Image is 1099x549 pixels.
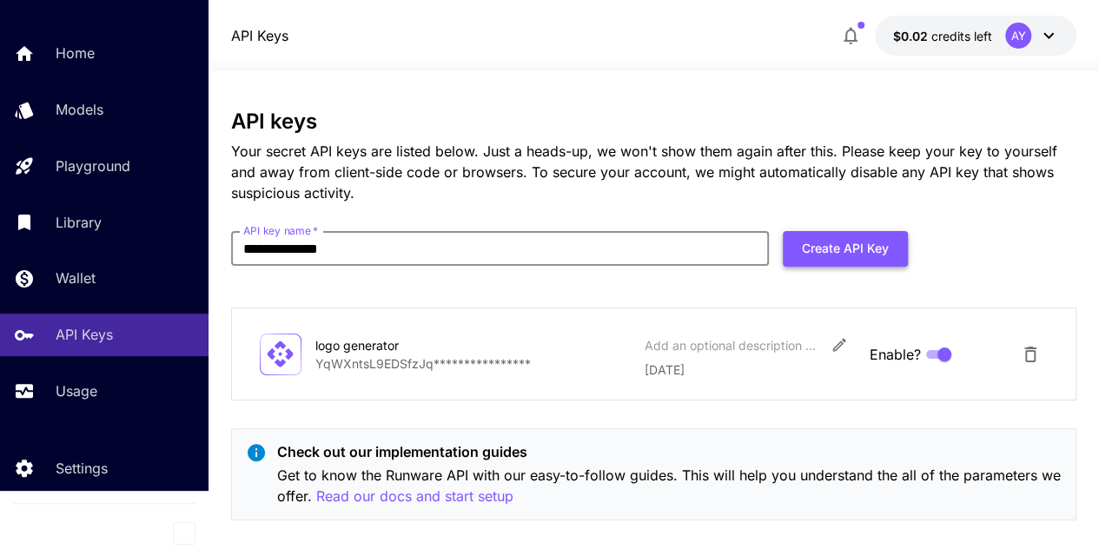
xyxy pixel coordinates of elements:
p: Get to know the Runware API with our easy-to-follow guides. This will help you understand the all... [277,465,1063,507]
button: Create API Key [783,231,908,267]
span: Enable? [869,344,920,365]
p: Wallet [56,268,96,288]
div: Add an optional description or comment [645,336,818,354]
p: Usage [56,380,97,401]
p: Models [56,99,103,120]
nav: breadcrumb [231,25,288,46]
p: Settings [56,458,108,479]
button: $0.0217AY [875,16,1076,56]
p: Playground [56,155,130,176]
p: [DATE] [645,360,856,379]
div: $0.0217 [892,27,991,45]
button: Delete API Key [1013,337,1048,372]
h3: API keys [231,109,1077,134]
a: API Keys [231,25,288,46]
span: $0.02 [892,29,930,43]
p: API Keys [56,324,113,345]
p: Your secret API keys are listed below. Just a heads-up, we won't show them again after this. Plea... [231,141,1077,203]
div: AY [1005,23,1031,49]
div: Collapse sidebar [186,518,209,549]
button: Edit [824,329,855,360]
div: logo generator [315,336,489,354]
span: credits left [930,29,991,43]
p: Home [56,43,95,63]
label: API key name [243,223,318,238]
button: Collapse sidebar [173,522,195,545]
button: Read our docs and start setup [316,486,513,507]
p: Check out our implementation guides [277,441,1063,462]
p: Library [56,212,102,233]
